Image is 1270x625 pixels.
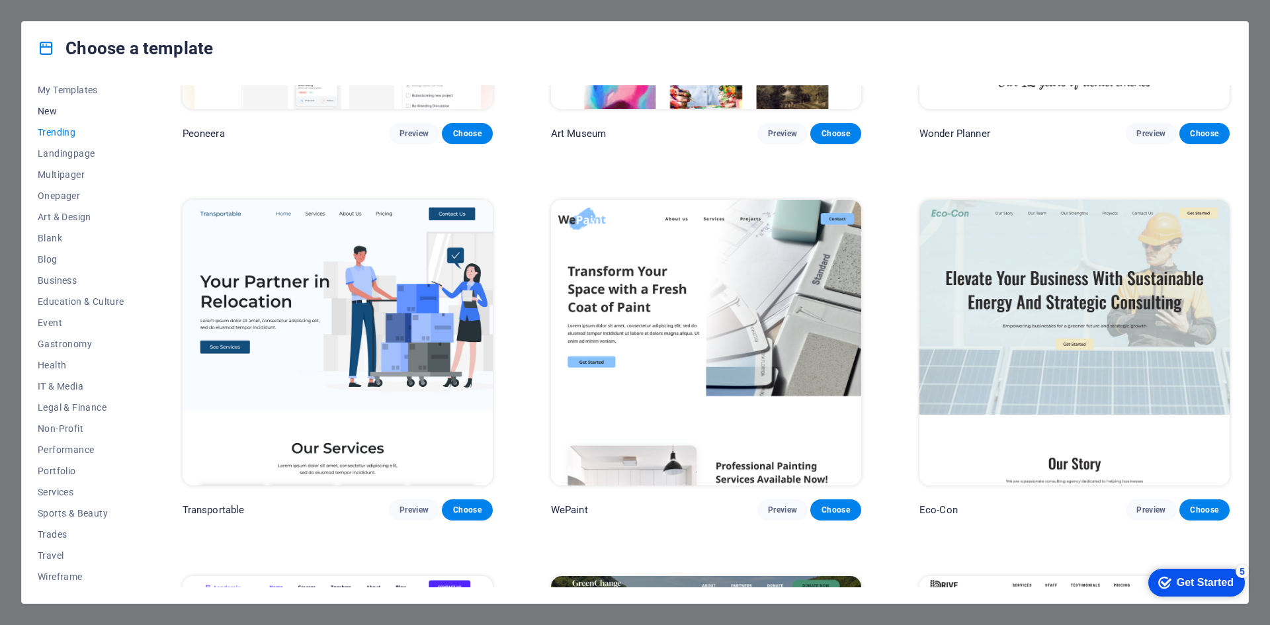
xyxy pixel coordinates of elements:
button: Preview [389,123,439,144]
button: Services [38,481,124,503]
h4: Choose a template [38,38,213,59]
div: 5 [98,3,111,16]
button: Travel [38,545,124,566]
button: Landingpage [38,143,124,164]
p: Peoneera [183,127,225,140]
span: My Templates [38,85,124,95]
span: Services [38,487,124,497]
button: New [38,101,124,122]
button: Legal & Finance [38,397,124,418]
button: Preview [757,499,808,521]
span: Performance [38,444,124,455]
button: Event [38,312,124,333]
span: Preview [400,128,429,139]
span: Preview [768,128,797,139]
p: Art Museum [551,127,606,140]
span: New [38,106,124,116]
span: IT & Media [38,381,124,392]
button: Choose [442,499,492,521]
button: Trending [38,122,124,143]
button: Education & Culture [38,291,124,312]
span: Preview [768,505,797,515]
button: Choose [810,499,861,521]
p: Eco-Con [919,503,958,517]
span: Preview [1136,505,1165,515]
span: Travel [38,550,124,561]
button: Preview [1126,499,1176,521]
button: Gastronomy [38,333,124,354]
span: Art & Design [38,212,124,222]
span: Choose [821,128,850,139]
button: Non-Profit [38,418,124,439]
button: Choose [1179,123,1230,144]
span: Gastronomy [38,339,124,349]
span: Portfolio [38,466,124,476]
div: Get Started 5 items remaining, 0% complete [11,7,107,34]
p: Wonder Planner [919,127,990,140]
span: Choose [1190,128,1219,139]
button: IT & Media [38,376,124,397]
button: Choose [1179,499,1230,521]
button: Performance [38,439,124,460]
span: Education & Culture [38,296,124,307]
span: Legal & Finance [38,402,124,413]
span: Trades [38,529,124,540]
button: Multipager [38,164,124,185]
span: Sports & Beauty [38,508,124,519]
p: WePaint [551,503,588,517]
span: Preview [1136,128,1165,139]
span: Multipager [38,169,124,180]
span: Blank [38,233,124,243]
p: Transportable [183,503,245,517]
span: Landingpage [38,148,124,159]
img: Eco-Con [919,200,1230,485]
button: Wireframe [38,566,124,587]
span: Health [38,360,124,370]
button: Business [38,270,124,291]
button: Trades [38,524,124,545]
span: Choose [452,505,482,515]
button: Blank [38,228,124,249]
button: Preview [757,123,808,144]
img: WePaint [551,200,861,485]
button: Preview [389,499,439,521]
span: Choose [1190,505,1219,515]
button: Blog [38,249,124,270]
button: My Templates [38,79,124,101]
span: Choose [452,128,482,139]
span: Blog [38,254,124,265]
span: Onepager [38,190,124,201]
span: Trending [38,127,124,138]
span: Business [38,275,124,286]
span: Event [38,317,124,328]
button: Health [38,354,124,376]
div: Get Started [39,15,96,26]
span: Preview [400,505,429,515]
span: Wireframe [38,571,124,582]
button: Sports & Beauty [38,503,124,524]
button: Art & Design [38,206,124,228]
button: Preview [1126,123,1176,144]
button: Onepager [38,185,124,206]
span: Choose [821,505,850,515]
button: Choose [442,123,492,144]
button: Portfolio [38,460,124,481]
button: Choose [810,123,861,144]
span: Non-Profit [38,423,124,434]
img: Transportable [183,200,493,485]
